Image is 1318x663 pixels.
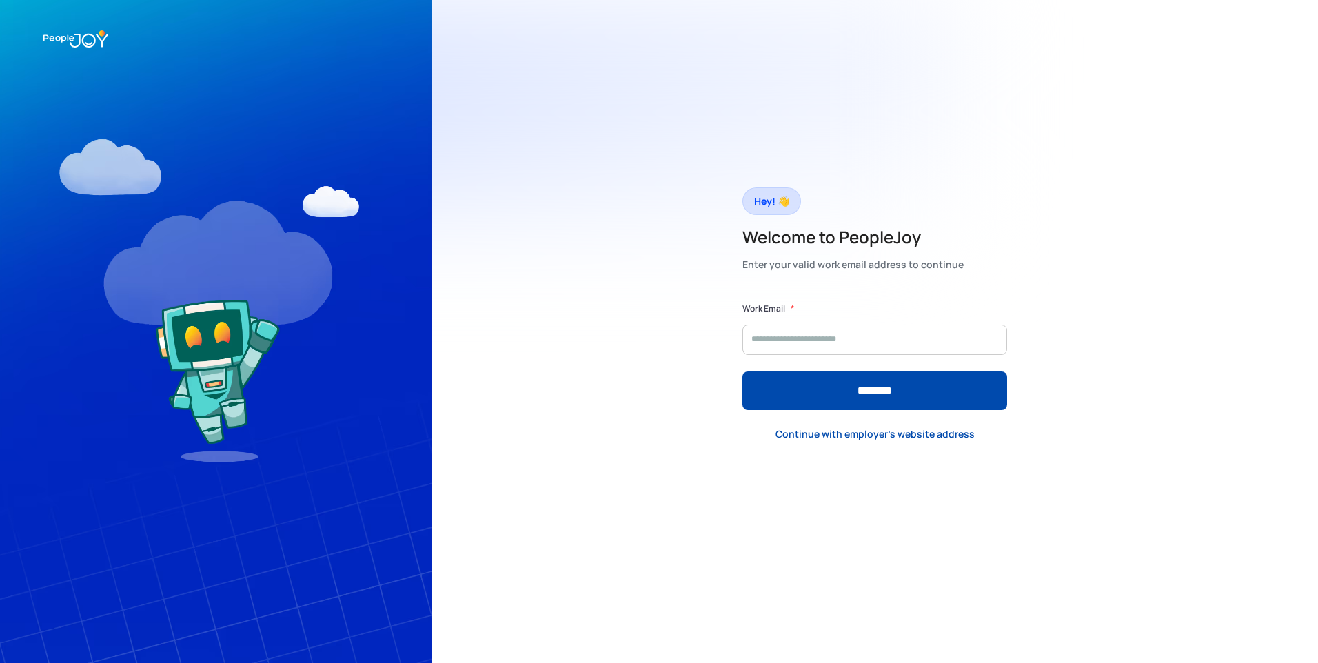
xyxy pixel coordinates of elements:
[775,427,975,441] div: Continue with employer's website address
[742,302,1007,410] form: Form
[742,255,964,274] div: Enter your valid work email address to continue
[742,226,964,248] h2: Welcome to PeopleJoy
[764,420,986,449] a: Continue with employer's website address
[742,302,785,316] label: Work Email
[754,192,789,211] div: Hey! 👋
